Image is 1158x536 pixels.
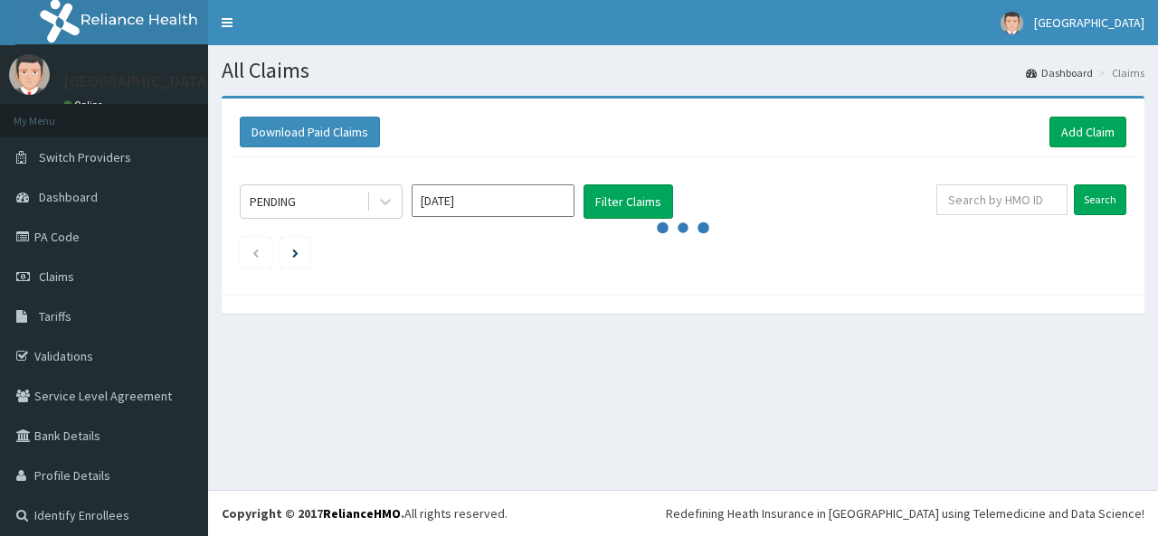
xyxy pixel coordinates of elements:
p: [GEOGRAPHIC_DATA] [63,73,213,89]
button: Download Paid Claims [240,117,380,147]
a: Previous page [252,244,260,260]
a: Next page [292,244,299,260]
span: [GEOGRAPHIC_DATA] [1034,14,1144,31]
svg: audio-loading [656,201,710,255]
span: Switch Providers [39,149,131,165]
a: Add Claim [1049,117,1126,147]
input: Search by HMO ID [936,184,1068,215]
button: Filter Claims [584,184,673,219]
span: Claims [39,268,74,285]
span: Tariffs [39,308,71,324]
img: User Image [1001,12,1023,34]
img: User Image [9,54,50,95]
input: Search [1074,184,1126,215]
div: PENDING [250,193,296,211]
div: Redefining Heath Insurance in [GEOGRAPHIC_DATA] using Telemedicine and Data Science! [666,504,1144,522]
a: Dashboard [1026,65,1093,80]
li: Claims [1095,65,1144,80]
a: RelianceHMO [323,505,401,522]
a: Online [63,99,107,111]
footer: All rights reserved. [208,490,1158,536]
span: Dashboard [39,189,98,205]
strong: Copyright © 2017 . [222,505,404,522]
input: Select Month and Year [412,184,574,217]
h1: All Claims [222,59,1144,82]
